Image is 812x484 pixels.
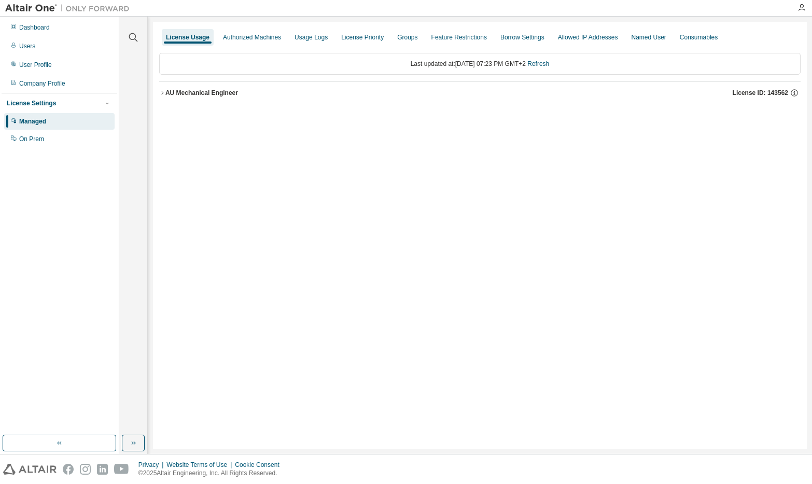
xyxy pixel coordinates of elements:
img: linkedin.svg [97,464,108,475]
img: facebook.svg [63,464,74,475]
div: Company Profile [19,79,65,88]
div: License Settings [7,99,56,107]
div: Named User [631,33,666,42]
a: Refresh [527,60,549,67]
p: © 2025 Altair Engineering, Inc. All Rights Reserved. [138,469,286,478]
div: Managed [19,117,46,126]
button: AU Mechanical EngineerLicense ID: 143562 [159,81,801,104]
div: Feature Restrictions [431,33,487,42]
div: License Priority [341,33,384,42]
div: License Usage [166,33,209,42]
div: Borrow Settings [500,33,544,42]
div: AU Mechanical Engineer [165,89,238,97]
div: User Profile [19,61,52,69]
span: License ID: 143562 [733,89,788,97]
div: Cookie Consent [235,461,285,469]
div: Consumables [680,33,718,42]
div: Usage Logs [295,33,328,42]
img: Altair One [5,3,135,13]
div: Website Terms of Use [166,461,235,469]
img: altair_logo.svg [3,464,57,475]
div: Privacy [138,461,166,469]
div: Last updated at: [DATE] 07:23 PM GMT+2 [159,53,801,75]
div: On Prem [19,135,44,143]
div: Users [19,42,35,50]
img: instagram.svg [80,464,91,475]
img: youtube.svg [114,464,129,475]
div: Dashboard [19,23,50,32]
div: Authorized Machines [223,33,281,42]
div: Groups [397,33,417,42]
div: Allowed IP Addresses [558,33,618,42]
